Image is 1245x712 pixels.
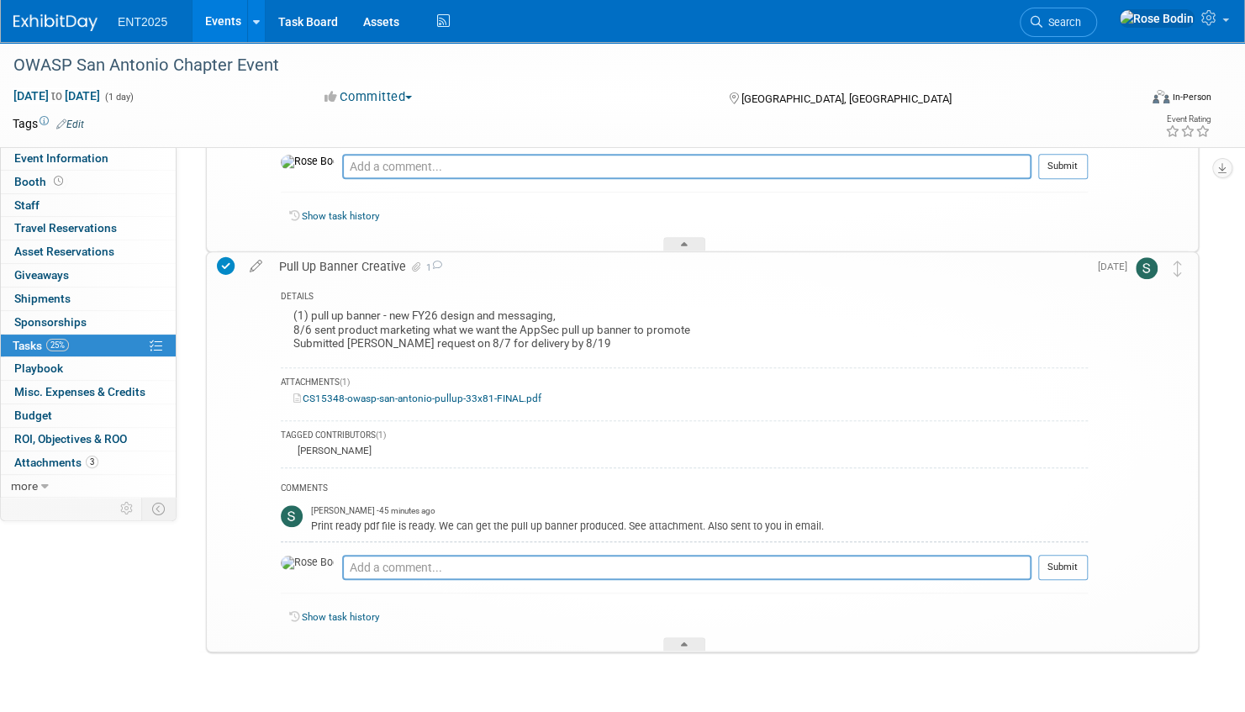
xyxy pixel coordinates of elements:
[319,88,419,106] button: Committed
[293,445,372,456] div: [PERSON_NAME]
[302,210,379,222] a: Show task history
[1038,555,1088,580] button: Submit
[1,194,176,217] a: Staff
[1032,87,1211,113] div: Event Format
[293,393,541,404] a: CS15348-owasp-san-antonio-pullup-33x81-FINAL.pdf
[1038,154,1088,179] button: Submit
[1172,91,1211,103] div: In-Person
[14,292,71,305] span: Shipments
[281,481,1088,498] div: COMMENTS
[1165,115,1211,124] div: Event Rating
[1153,90,1169,103] img: Format-Inperson.png
[376,430,386,440] span: (1)
[13,88,101,103] span: [DATE] [DATE]
[118,15,167,29] span: ENT2025
[11,479,38,493] span: more
[311,505,435,517] span: [PERSON_NAME] - 45 minutes ago
[1,428,176,451] a: ROI, Objectives & ROO
[14,245,114,258] span: Asset Reservations
[1,287,176,310] a: Shipments
[302,611,379,623] a: Show task history
[1,404,176,427] a: Budget
[13,115,84,132] td: Tags
[1,357,176,380] a: Playbook
[241,259,271,274] a: edit
[14,385,145,398] span: Misc. Expenses & Credits
[14,175,66,188] span: Booth
[281,291,1088,305] div: DETAILS
[8,50,1110,81] div: OWASP San Antonio Chapter Event
[1,475,176,498] a: more
[14,432,127,446] span: ROI, Objectives & ROO
[424,262,442,273] span: 1
[340,377,350,387] span: (1)
[14,198,40,212] span: Staff
[1174,261,1182,277] i: Move task
[14,315,87,329] span: Sponsorships
[103,92,134,103] span: (1 day)
[56,119,84,130] a: Edit
[50,175,66,187] span: Booth not reserved yet
[86,456,98,468] span: 3
[14,151,108,165] span: Event Information
[1,264,176,287] a: Giveaways
[281,430,1088,444] div: TAGGED CONTRIBUTORS
[14,456,98,469] span: Attachments
[281,305,1088,358] div: (1) pull up banner - new FY26 design and messaging, 8/6 sent product marketing what we want the A...
[1,171,176,193] a: Booth
[281,556,334,571] img: Rose Bodin
[281,505,303,527] img: Stephanie Silva
[1020,8,1097,37] a: Search
[1,451,176,474] a: Attachments3
[13,14,98,31] img: ExhibitDay
[1119,9,1195,28] img: Rose Bodin
[13,339,69,352] span: Tasks
[113,498,142,519] td: Personalize Event Tab Strip
[1,240,176,263] a: Asset Reservations
[1136,257,1158,279] img: Stephanie Silva
[741,92,951,105] span: [GEOGRAPHIC_DATA], [GEOGRAPHIC_DATA]
[1,381,176,403] a: Misc. Expenses & Credits
[1,217,176,240] a: Travel Reservations
[46,339,69,351] span: 25%
[281,377,1088,391] div: ATTACHMENTS
[14,361,63,375] span: Playbook
[1,147,176,170] a: Event Information
[1098,261,1136,272] span: [DATE]
[142,498,177,519] td: Toggle Event Tabs
[49,89,65,103] span: to
[1042,16,1081,29] span: Search
[14,409,52,422] span: Budget
[271,252,1088,281] div: Pull Up Banner Creative
[14,268,69,282] span: Giveaways
[281,155,334,170] img: Rose Bodin
[1,335,176,357] a: Tasks25%
[1,311,176,334] a: Sponsorships
[14,221,117,235] span: Travel Reservations
[311,517,1088,533] div: Print ready pdf file is ready. We can get the pull up banner produced. See attachment. Also sent ...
